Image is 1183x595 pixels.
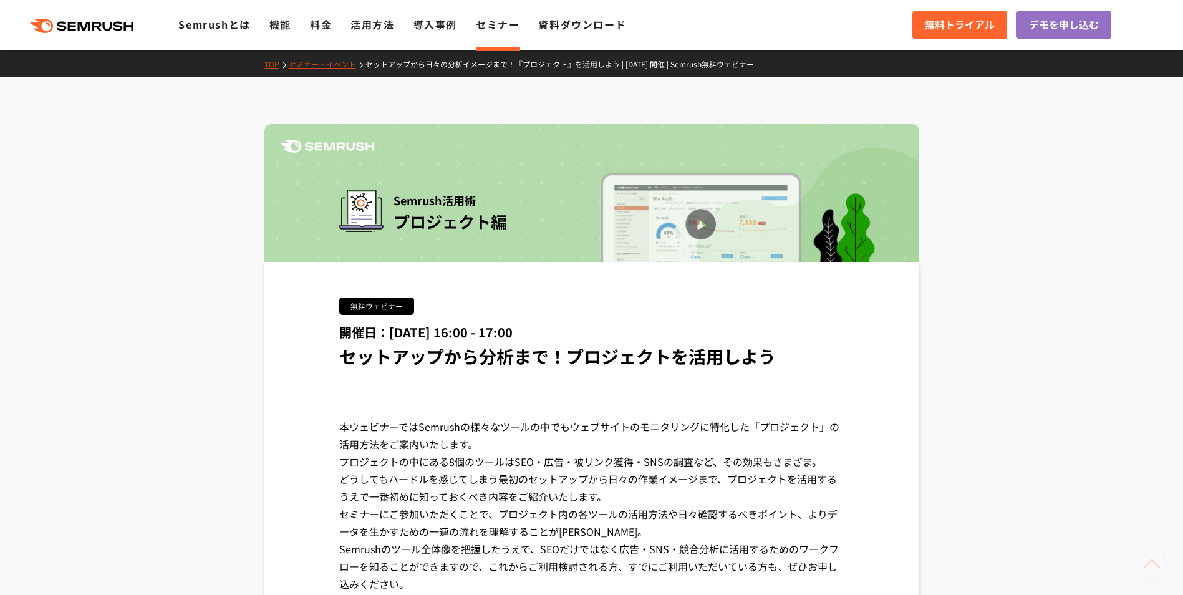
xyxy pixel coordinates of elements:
img: Semrush [281,140,374,153]
a: セットアップから日々の分析イメージまで！『プロジェクト』を活用しよう | [DATE] 開催 | Semrush無料ウェビナー [365,59,763,69]
iframe: X Post Button [339,383,387,395]
a: デモを申し込む [1016,11,1111,39]
a: 機能 [269,17,291,32]
span: デモを申し込む [1029,17,1099,33]
span: Semrush活用術 [394,190,507,211]
a: セミナー・イベント [289,59,365,69]
a: 活用方法 [350,17,394,32]
span: セットアップから分析まで！プロジェクトを活用しよう [339,344,776,369]
a: TOP [264,59,289,69]
a: 導入事例 [413,17,457,32]
a: 無料トライアル [912,11,1007,39]
span: 開催日：[DATE] 16:00 - 17:00 [339,323,513,341]
a: 資料ダウンロード [538,17,626,32]
span: プロジェクト編 [394,210,507,233]
span: 無料トライアル [925,17,995,33]
a: 料金 [310,17,332,32]
a: Semrushとは [178,17,250,32]
a: セミナー [476,17,519,32]
div: 無料ウェビナー [339,297,414,315]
